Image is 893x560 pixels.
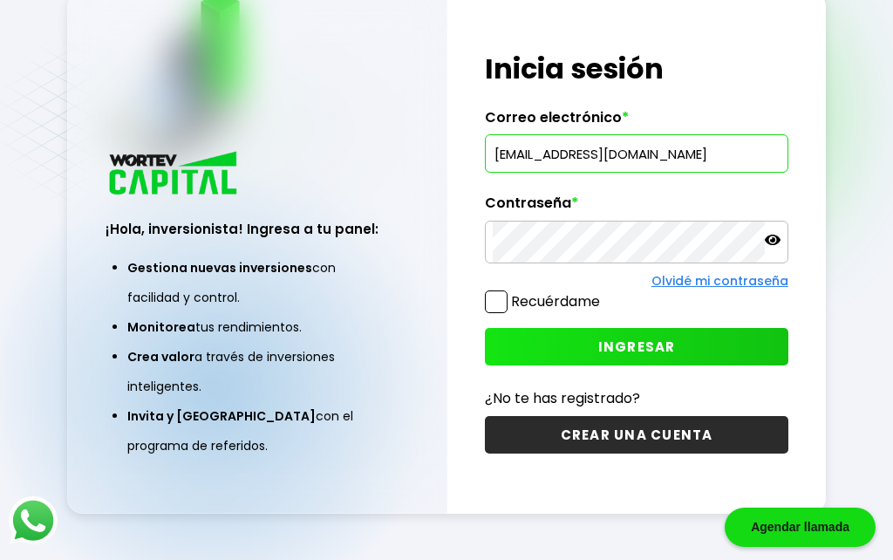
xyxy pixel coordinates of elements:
[485,48,787,90] h1: Inicia sesión
[127,312,386,342] li: tus rendimientos.
[485,387,787,409] p: ¿No te has registrado?
[485,416,787,454] button: CREAR UNA CUENTA
[485,109,787,135] label: Correo electrónico
[598,338,676,356] span: INGRESAR
[493,135,780,172] input: hola@wortev.capital
[725,508,876,547] div: Agendar llamada
[127,348,194,365] span: Crea valor
[127,318,195,336] span: Monitorea
[106,219,408,239] h3: ¡Hola, inversionista! Ingresa a tu panel:
[651,272,788,290] a: Olvidé mi contraseña
[127,407,316,425] span: Invita y [GEOGRAPHIC_DATA]
[106,149,243,201] img: logo_wortev_capital
[127,253,386,312] li: con facilidad y control.
[127,401,386,461] li: con el programa de referidos.
[485,387,787,454] a: ¿No te has registrado?CREAR UNA CUENTA
[485,195,787,221] label: Contraseña
[127,342,386,401] li: a través de inversiones inteligentes.
[127,259,312,277] span: Gestiona nuevas inversiones
[511,291,600,311] label: Recuérdame
[9,496,58,545] img: logos_whatsapp-icon.242b2217.svg
[485,328,787,365] button: INGRESAR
